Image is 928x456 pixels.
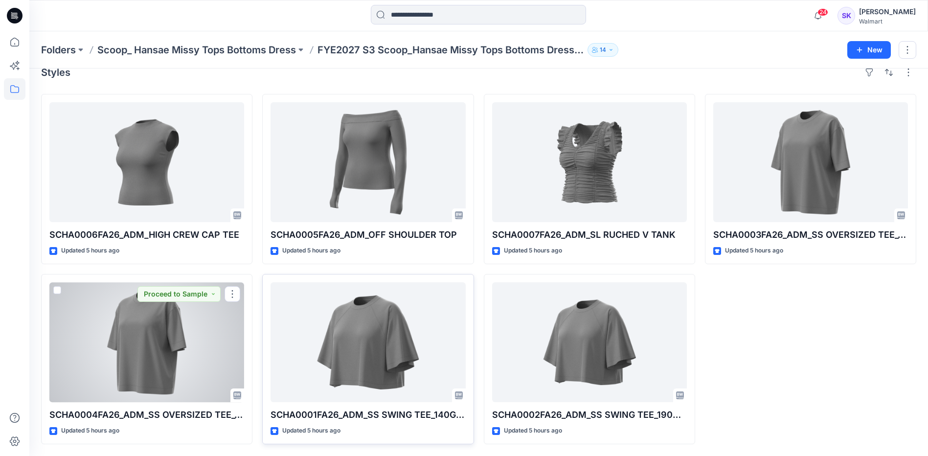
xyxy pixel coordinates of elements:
[317,43,584,57] p: FYE2027 S3 Scoop_Hansae Missy Tops Bottoms Dress Board
[271,228,465,242] p: SCHA0005FA26_ADM_OFF SHOULDER TOP
[713,102,908,222] a: SCHA0003FA26_ADM_SS OVERSIZED TEE_140GSM
[41,67,70,78] h4: Styles
[859,18,916,25] div: Walmart
[837,7,855,24] div: SK
[61,246,119,256] p: Updated 5 hours ago
[859,6,916,18] div: [PERSON_NAME]
[492,228,687,242] p: SCHA0007FA26_ADM_SL RUCHED V TANK
[49,102,244,222] a: SCHA0006FA26_ADM_HIGH CREW CAP TEE
[588,43,618,57] button: 14
[271,102,465,222] a: SCHA0005FA26_ADM_OFF SHOULDER TOP
[49,282,244,402] a: SCHA0004FA26_ADM_SS OVERSIZED TEE_190GSM
[817,8,828,16] span: 24
[271,282,465,402] a: SCHA0001FA26_ADM_SS SWING TEE_140GSM
[61,426,119,436] p: Updated 5 hours ago
[847,41,891,59] button: New
[504,426,562,436] p: Updated 5 hours ago
[41,43,76,57] a: Folders
[282,426,340,436] p: Updated 5 hours ago
[49,408,244,422] p: SCHA0004FA26_ADM_SS OVERSIZED TEE_190GSM
[282,246,340,256] p: Updated 5 hours ago
[504,246,562,256] p: Updated 5 hours ago
[713,228,908,242] p: SCHA0003FA26_ADM_SS OVERSIZED TEE_140GSM
[492,282,687,402] a: SCHA0002FA26_ADM_SS SWING TEE_190GSM
[271,408,465,422] p: SCHA0001FA26_ADM_SS SWING TEE_140GSM
[492,102,687,222] a: SCHA0007FA26_ADM_SL RUCHED V TANK
[97,43,296,57] a: Scoop_ Hansae Missy Tops Bottoms Dress
[725,246,783,256] p: Updated 5 hours ago
[49,228,244,242] p: SCHA0006FA26_ADM_HIGH CREW CAP TEE
[492,408,687,422] p: SCHA0002FA26_ADM_SS SWING TEE_190GSM
[600,45,606,55] p: 14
